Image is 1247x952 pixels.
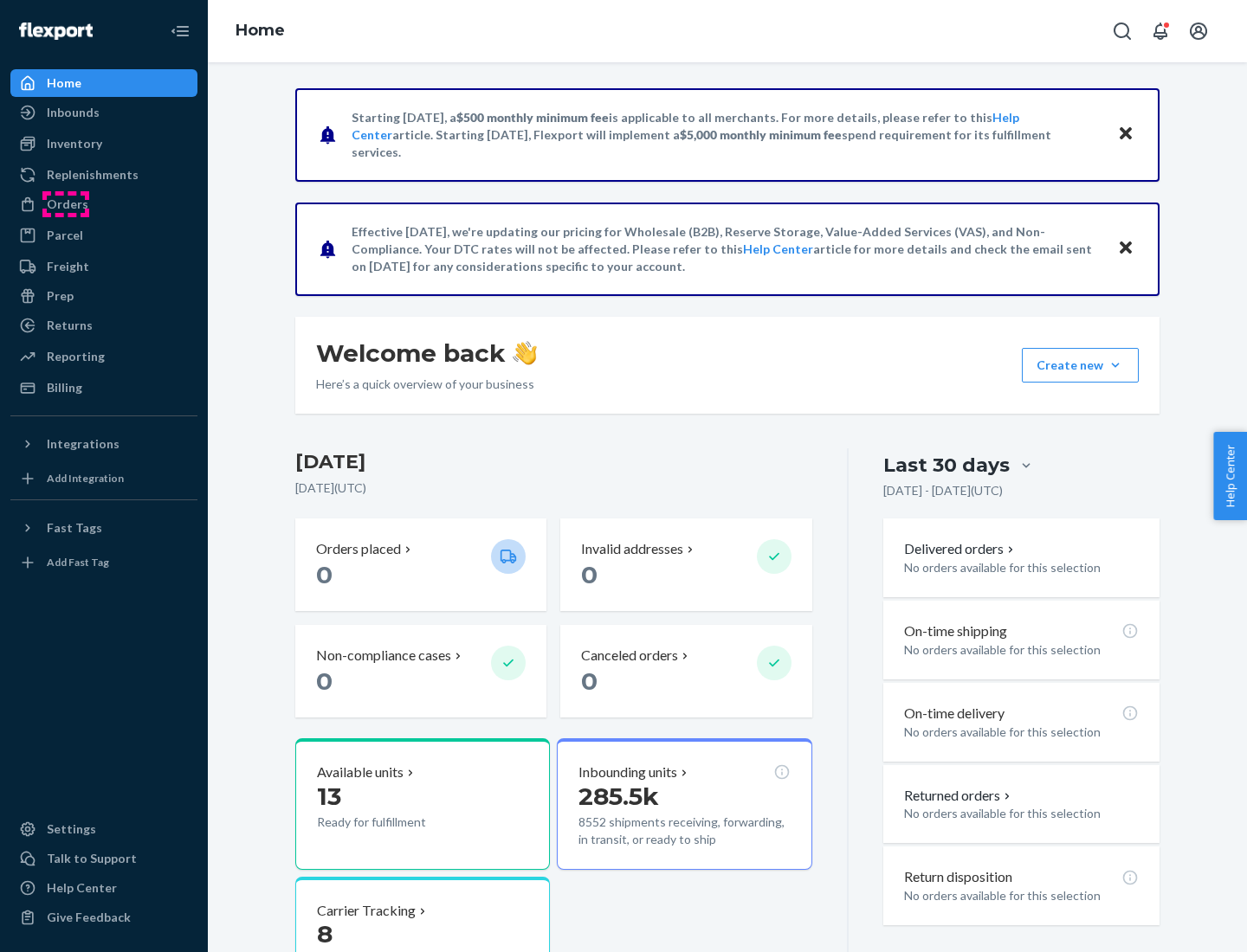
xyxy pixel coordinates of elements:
[10,161,197,189] a: Replenishments
[47,348,105,365] div: Reporting
[47,74,81,92] div: Home
[163,14,197,48] button: Close Navigation
[904,887,1139,904] p: No orders available for this selection
[10,69,197,97] a: Home
[47,287,74,305] div: Prep
[317,814,477,831] p: Ready for fulfillment
[317,901,416,921] p: Carrier Tracking
[10,874,197,902] a: Help Center
[47,135,102,152] div: Inventory
[904,559,1139,576] p: No orders available for this selection
[904,805,1139,822] p: No orders available for this selection
[743,241,813,256] a: Help Center
[1115,122,1137,147] button: Close
[47,379,82,396] div: Billing
[581,666,598,696] span: 0
[236,21,285,40] a: Home
[904,621,1007,641] p: On-time shipping
[295,479,812,497] p: [DATE] ( UTC )
[19,23,93,40] img: Flexport logo
[47,104,100,121] div: Inbounds
[317,782,341,811] span: 13
[904,704,1005,724] p: On-time delivery
[295,738,550,870] button: Available units13Ready for fulfillment
[47,196,88,213] div: Orders
[47,166,139,183] div: Replenishments
[316,560,333,589] span: 0
[10,845,197,872] a: Talk to Support
[316,376,537,393] p: Here’s a quick overview of your business
[1115,236,1137,261] button: Close
[316,539,401,559] p: Orders placed
[680,127,842,142] span: $5,000 monthly minimum fee
[581,539,683,559] p: Invalid addresses
[47,909,131,926] div: Give Feedback
[581,646,678,666] p: Canceled orders
[10,282,197,310] a: Prep
[10,312,197,339] a: Returns
[904,867,1012,887] p: Return disposition
[1181,14,1216,48] button: Open account menu
[578,782,659,811] span: 285.5k
[560,518,811,611] button: Invalid addresses 0
[10,130,197,158] a: Inventory
[10,465,197,492] a: Add Integration
[10,253,197,280] a: Freight
[904,641,1139,659] p: No orders available for this selection
[47,555,109,569] div: Add Fast Tag
[904,786,1014,806] button: Returned orders
[352,109,1101,161] p: Starting [DATE], a is applicable to all merchants. For more details, please refer to this article...
[47,850,137,867] div: Talk to Support
[513,341,537,365] img: hand-wave emoji
[47,519,102,537] div: Fast Tags
[883,482,1003,499] p: [DATE] - [DATE] ( UTC )
[10,190,197,218] a: Orders
[295,448,812,476] h3: [DATE]
[295,625,546,717] button: Non-compliance cases 0
[1022,348,1139,383] button: Create new
[10,514,197,542] button: Fast Tags
[316,666,333,696] span: 0
[1105,14,1140,48] button: Open Search Box
[581,560,598,589] span: 0
[560,625,811,717] button: Canceled orders 0
[47,227,83,244] div: Parcel
[883,452,1010,479] div: Last 30 days
[316,646,451,666] p: Non-compliance cases
[10,904,197,931] button: Give Feedback
[317,919,333,949] span: 8
[47,879,117,897] div: Help Center
[10,549,197,576] a: Add Fast Tag
[317,762,404,782] p: Available units
[47,471,124,486] div: Add Integration
[578,762,677,782] p: Inbounding units
[47,258,89,275] div: Freight
[10,99,197,126] a: Inbounds
[904,724,1139,741] p: No orders available for this selection
[904,539,1018,559] button: Delivered orders
[47,820,96,838] div: Settings
[578,814,790,848] p: 8552 shipments receiving, forwarding, in transit, or ready to ship
[10,430,197,458] button: Integrations
[10,343,197,370] a: Reporting
[10,374,197,402] a: Billing
[10,222,197,249] a: Parcel
[316,338,537,369] h1: Welcome back
[1143,14,1178,48] button: Open notifications
[10,815,197,843] a: Settings
[352,223,1101,275] p: Effective [DATE], we're updating our pricing for Wholesale (B2B), Reserve Storage, Value-Added Se...
[295,518,546,611] button: Orders placed 0
[222,6,299,56] ol: breadcrumbs
[1213,432,1247,520] button: Help Center
[456,110,609,125] span: $500 monthly minimum fee
[47,317,93,334] div: Returns
[557,738,811,870] button: Inbounding units285.5k8552 shipments receiving, forwarding, in transit, or ready to ship
[47,435,120,453] div: Integrations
